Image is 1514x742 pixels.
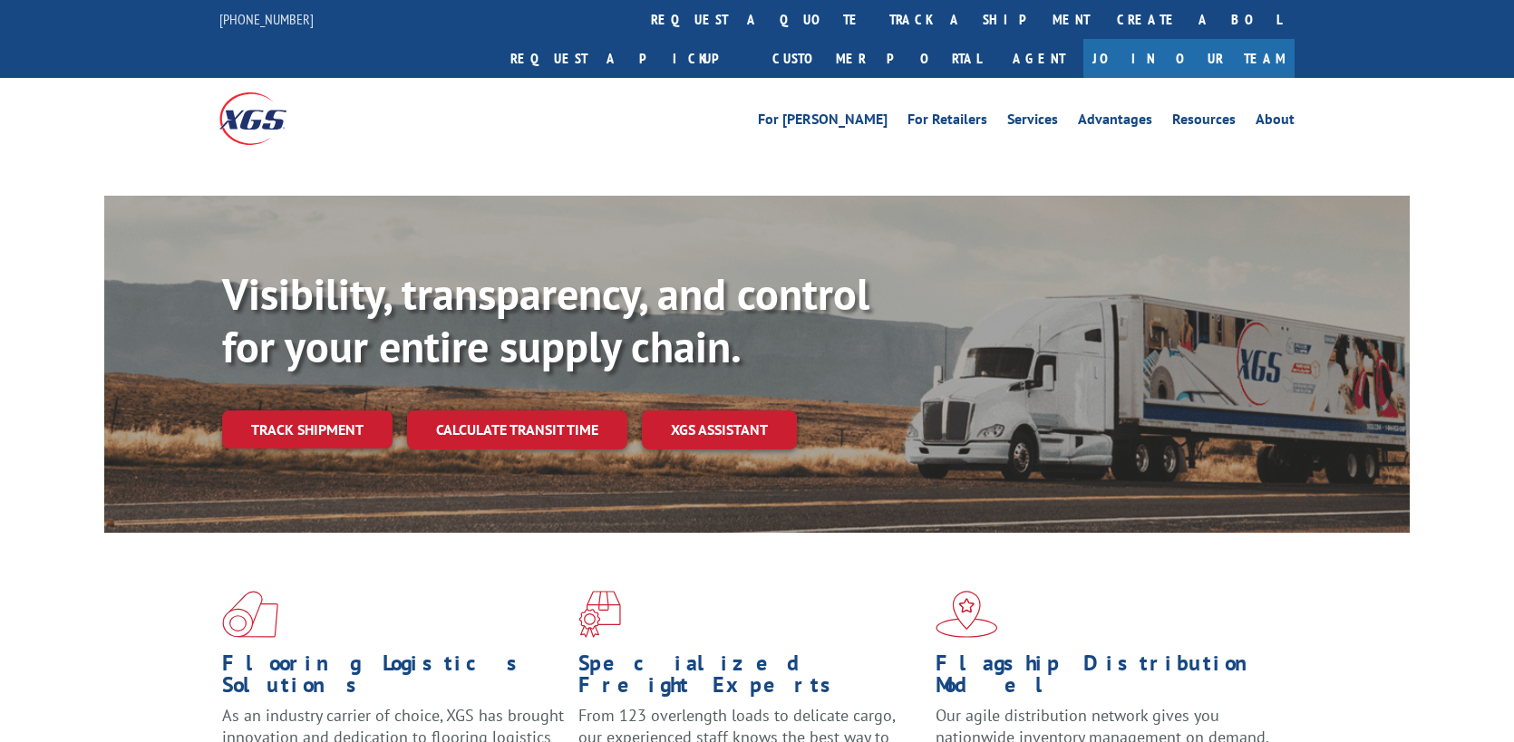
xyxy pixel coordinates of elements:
h1: Flagship Distribution Model [936,652,1278,705]
a: Join Our Team [1083,39,1295,78]
a: Customer Portal [759,39,995,78]
a: Resources [1172,112,1236,132]
a: For Retailers [907,112,987,132]
a: Calculate transit time [407,410,627,449]
h1: Specialized Freight Experts [578,652,921,705]
a: For [PERSON_NAME] [758,112,888,132]
img: xgs-icon-focused-on-flooring-red [578,591,621,638]
a: Track shipment [222,410,393,448]
b: Visibility, transparency, and control for your entire supply chain. [222,265,869,374]
img: xgs-icon-total-supply-chain-intelligence-red [222,591,278,638]
a: XGS ASSISTANT [642,410,797,449]
a: Services [1007,112,1058,132]
a: Advantages [1078,112,1152,132]
a: About [1256,112,1295,132]
img: xgs-icon-flagship-distribution-model-red [936,591,998,638]
a: Agent [995,39,1083,78]
a: [PHONE_NUMBER] [219,10,314,28]
a: Request a pickup [497,39,759,78]
h1: Flooring Logistics Solutions [222,652,565,705]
